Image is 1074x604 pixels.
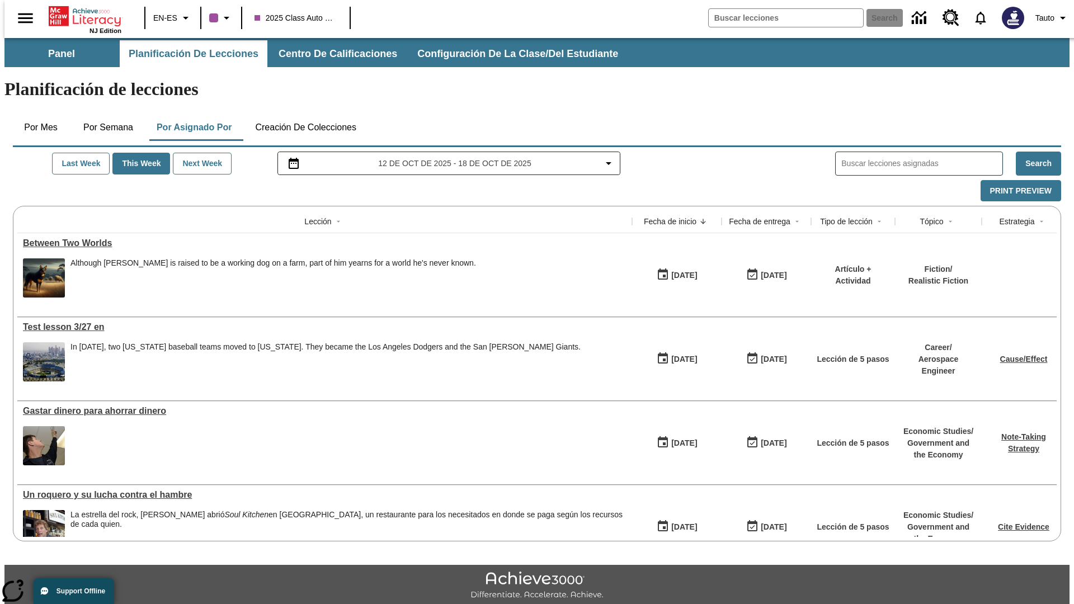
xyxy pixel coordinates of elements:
button: Sort [790,215,804,228]
button: Abrir el menú lateral [9,2,42,35]
button: 10/13/25: Primer día en que estuvo disponible la lección [653,516,701,537]
button: Last Week [52,153,110,174]
button: El color de la clase es morado/púrpura. Cambiar el color de la clase. [205,8,238,28]
div: Portada [49,4,121,34]
span: Planificación de lecciones [129,48,258,60]
button: This Week [112,153,170,174]
span: EN-ES [153,12,177,24]
img: Avatar [1002,7,1024,29]
a: Between Two Worlds, Lessons [23,238,626,248]
i: Soul Kitchen [224,510,268,519]
button: 10/15/25: Último día en que podrá accederse la lección [742,348,790,370]
span: 12 de oct de 2025 - 18 de oct de 2025 [378,158,531,169]
div: Estrategia [999,216,1034,227]
div: Tipo de lección [820,216,873,227]
p: Lección de 5 pasos [817,353,889,365]
button: Seleccione el intervalo de fechas opción del menú [282,157,616,170]
a: Un roquero y su lucha contra el hambre, Lessons [23,490,626,500]
button: Sort [944,215,957,228]
span: Tauto [1035,12,1054,24]
button: Sort [696,215,710,228]
div: Subbarra de navegación [4,38,1070,67]
button: Sort [332,215,345,228]
button: Language: EN-ES, Selecciona un idioma [149,8,197,28]
div: In [DATE], two [US_STATE] baseball teams moved to [US_STATE]. They became the Los Angeles Dodgers... [70,342,581,352]
img: A man in a restaurant with jars and dishes in the background and a sign that says Soul Kitchen. R... [23,510,65,549]
div: Lección [304,216,331,227]
button: Perfil/Configuración [1031,8,1074,28]
a: Cause/Effect [1000,355,1048,364]
div: In 1958, two New York baseball teams moved to California. They became the Los Angeles Dodgers and... [70,342,581,381]
button: 10/15/25: Último día en que podrá accederse la lección [742,265,790,286]
button: Planificación de lecciones [120,40,267,67]
span: Configuración de la clase/del estudiante [417,48,618,60]
img: Achieve3000 Differentiate Accelerate Achieve [470,572,604,600]
div: Although [PERSON_NAME] is raised to be a working dog on a farm, part of him yearns for a world he... [70,258,476,268]
button: Por asignado por [148,114,241,141]
div: La estrella del rock, Jon Bon Jovi abrió Soul Kitchen en Nueva Jersey, un restaurante para los ne... [70,510,626,549]
a: Gastar dinero para ahorrar dinero, Lessons [23,406,626,416]
a: Centro de información [905,3,936,34]
p: Artículo + Actividad [817,263,889,287]
span: 2025 Class Auto Grade 13 [255,12,337,24]
button: 10/16/25: Último día en que podrá accederse la lección [742,432,790,454]
button: Centro de calificaciones [270,40,406,67]
div: [DATE] [761,268,786,282]
p: Economic Studies / [901,509,976,521]
p: Realistic Fiction [908,275,968,287]
a: Centro de recursos, Se abrirá en una pestaña nueva. [936,3,966,33]
button: Escoja un nuevo avatar [995,3,1031,32]
img: Dodgers stadium. [23,342,65,381]
div: [DATE] [671,268,697,282]
button: Search [1016,152,1061,176]
button: Por mes [13,114,69,141]
p: Lección de 5 pasos [817,521,889,533]
div: Tópico [920,216,943,227]
a: Note-Taking Strategy [1001,432,1046,453]
div: [DATE] [671,436,697,450]
span: NJ Edition [89,27,121,34]
span: Centro de calificaciones [279,48,397,60]
div: Subbarra de navegación [4,40,628,67]
span: Support Offline [56,587,105,595]
div: Between Two Worlds [23,238,626,248]
div: [DATE] [671,520,697,534]
input: search field [709,9,863,27]
span: Panel [48,48,75,60]
svg: Collapse Date Range Filter [602,157,615,170]
p: Fiction / [908,263,968,275]
div: La estrella del rock, [PERSON_NAME] abrió en [GEOGRAPHIC_DATA], un restaurante para los necesitad... [70,510,626,529]
div: Fecha de entrega [729,216,790,227]
button: Creación de colecciones [246,114,365,141]
button: Panel [6,40,117,67]
button: 10/15/25: Primer día en que estuvo disponible la lección [653,348,701,370]
div: Although Chip is raised to be a working dog on a farm, part of him yearns for a world he's never ... [70,258,476,298]
a: Cite Evidence [998,522,1049,531]
a: Notificaciones [966,3,995,32]
p: Career / [901,342,976,353]
input: Buscar lecciones asignadas [841,155,1002,172]
button: Next Week [173,153,232,174]
div: [DATE] [761,520,786,534]
h1: Planificación de lecciones [4,79,1070,100]
p: Economic Studies / [901,426,976,437]
p: Aerospace Engineer [901,353,976,377]
a: Portada [49,5,121,27]
button: Configuración de la clase/del estudiante [408,40,627,67]
div: Fecha de inicio [644,216,696,227]
button: 10/15/25: Primer día en que estuvo disponible la lección [653,265,701,286]
div: Test lesson 3/27 en [23,322,626,332]
a: Test lesson 3/27 en, Lessons [23,322,626,332]
div: [DATE] [761,352,786,366]
button: Por semana [74,114,142,141]
div: Gastar dinero para ahorrar dinero [23,406,626,416]
button: Support Offline [34,578,114,604]
button: Print Preview [981,180,1061,202]
p: Government and the Economy [901,437,976,461]
p: Government and the Economy [901,521,976,545]
p: Lección de 5 pasos [817,437,889,449]
button: 10/14/25: Último día en que podrá accederse la lección [742,516,790,537]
